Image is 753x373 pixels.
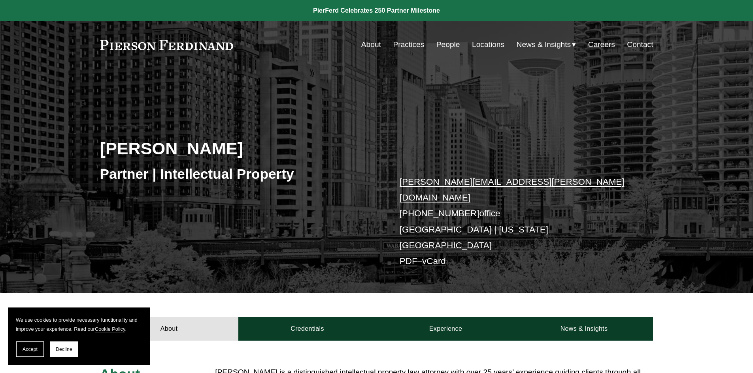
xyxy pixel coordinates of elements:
span: News & Insights [517,38,571,52]
a: About [100,317,238,341]
h3: Partner | Intellectual Property [100,165,377,183]
a: Careers [588,37,615,52]
a: [PERSON_NAME][EMAIL_ADDRESS][PERSON_NAME][DOMAIN_NAME] [400,177,625,202]
a: Locations [472,37,504,52]
p: We use cookies to provide necessary functionality and improve your experience. Read our . [16,315,142,334]
a: PDF [400,256,417,266]
a: Cookie Policy [95,326,125,332]
a: folder dropdown [517,37,576,52]
a: People [436,37,460,52]
span: Decline [56,347,72,352]
button: Decline [50,341,78,357]
h2: [PERSON_NAME] [100,138,377,159]
a: Practices [393,37,424,52]
a: [PHONE_NUMBER] [400,208,479,218]
p: office [GEOGRAPHIC_DATA] | [US_STATE][GEOGRAPHIC_DATA] – [400,174,630,270]
button: Accept [16,341,44,357]
a: vCard [422,256,446,266]
a: Experience [377,317,515,341]
a: News & Insights [515,317,653,341]
section: Cookie banner [8,307,150,365]
span: Accept [23,347,38,352]
a: About [361,37,381,52]
a: Credentials [238,317,377,341]
a: Contact [627,37,653,52]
